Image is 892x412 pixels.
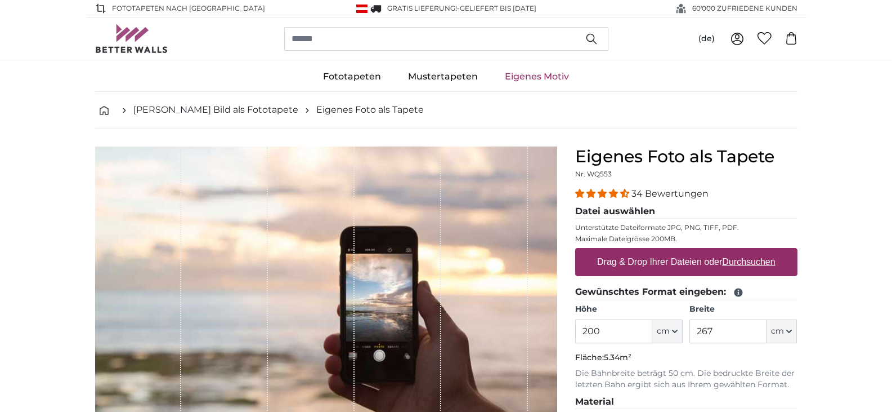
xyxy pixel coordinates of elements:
span: 60'000 ZUFRIEDENE KUNDEN [692,3,797,14]
span: 34 Bewertungen [631,188,709,199]
h1: Eigenes Foto als Tapete [575,147,797,167]
img: Österreich [356,5,367,13]
a: Fototapeten [310,62,395,91]
button: cm [652,320,683,343]
span: Geliefert bis [DATE] [460,4,536,12]
p: Maximale Dateigrösse 200MB. [575,234,797,243]
a: [PERSON_NAME] Bild als Fototapete [133,103,298,117]
legend: Datei auswählen [575,205,797,219]
span: Fototapeten nach [GEOGRAPHIC_DATA] [112,3,265,14]
span: 5.34m² [604,352,631,362]
p: Unterstützte Dateiformate JPG, PNG, TIFF, PDF. [575,223,797,232]
a: Eigenes Motiv [491,62,582,91]
span: cm [771,326,784,337]
span: Nr. WQ553 [575,170,612,178]
button: (de) [689,29,724,49]
span: cm [657,326,670,337]
span: 4.32 stars [575,188,631,199]
img: Betterwalls [95,24,168,53]
u: Durchsuchen [722,257,775,267]
span: - [457,4,536,12]
a: Mustertapeten [395,62,491,91]
label: Drag & Drop Ihrer Dateien oder [593,251,780,273]
legend: Material [575,395,797,409]
p: Fläche: [575,352,797,364]
label: Breite [689,304,797,315]
p: Die Bahnbreite beträgt 50 cm. Die bedruckte Breite der letzten Bahn ergibt sich aus Ihrem gewählt... [575,368,797,391]
button: cm [767,320,797,343]
a: Eigenes Foto als Tapete [316,103,424,117]
nav: breadcrumbs [95,92,797,129]
span: GRATIS Lieferung! [387,4,457,12]
legend: Gewünschtes Format eingeben: [575,285,797,299]
label: Höhe [575,304,683,315]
